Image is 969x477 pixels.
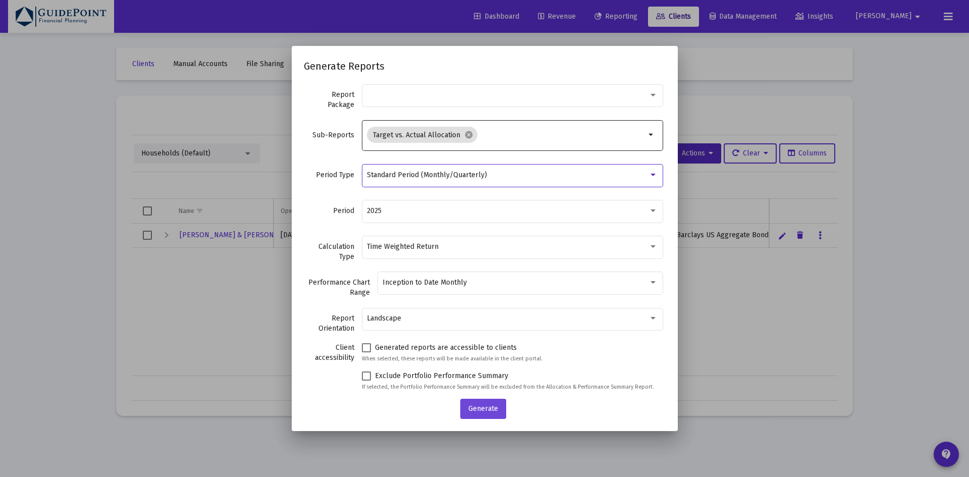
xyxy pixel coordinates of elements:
[304,343,354,363] label: Client accessibility
[367,125,645,145] mat-chip-list: Selection
[375,370,508,382] span: Exclude Portfolio Performance Summary
[367,314,401,323] span: Landscape
[304,130,354,140] label: Sub-Reports
[367,127,477,143] mat-chip: Target vs. Actual Allocation
[468,404,498,413] span: Generate
[383,278,467,287] span: Inception to Date Monthly
[367,242,439,251] span: Time Weighted Return
[304,278,370,298] label: Performance Chart Range
[375,342,517,354] span: Generated reports are accessible to clients
[362,354,663,364] p: When selected, these reports will be made available in the client portal.
[304,90,354,110] label: Report Package
[367,171,487,179] span: Standard Period (Monthly/Quarterly)
[460,399,506,419] button: Generate
[362,382,663,392] p: If selected, the Portfolio Performance Summary will be excluded from the Allocation & Performance...
[304,313,354,334] label: Report Orientation
[304,242,354,262] label: Calculation Type
[645,129,658,141] mat-icon: arrow_drop_down
[304,170,354,180] label: Period Type
[304,206,354,216] label: Period
[304,58,666,74] h2: Generate Reports
[464,130,473,139] mat-icon: cancel
[367,206,382,215] span: 2025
